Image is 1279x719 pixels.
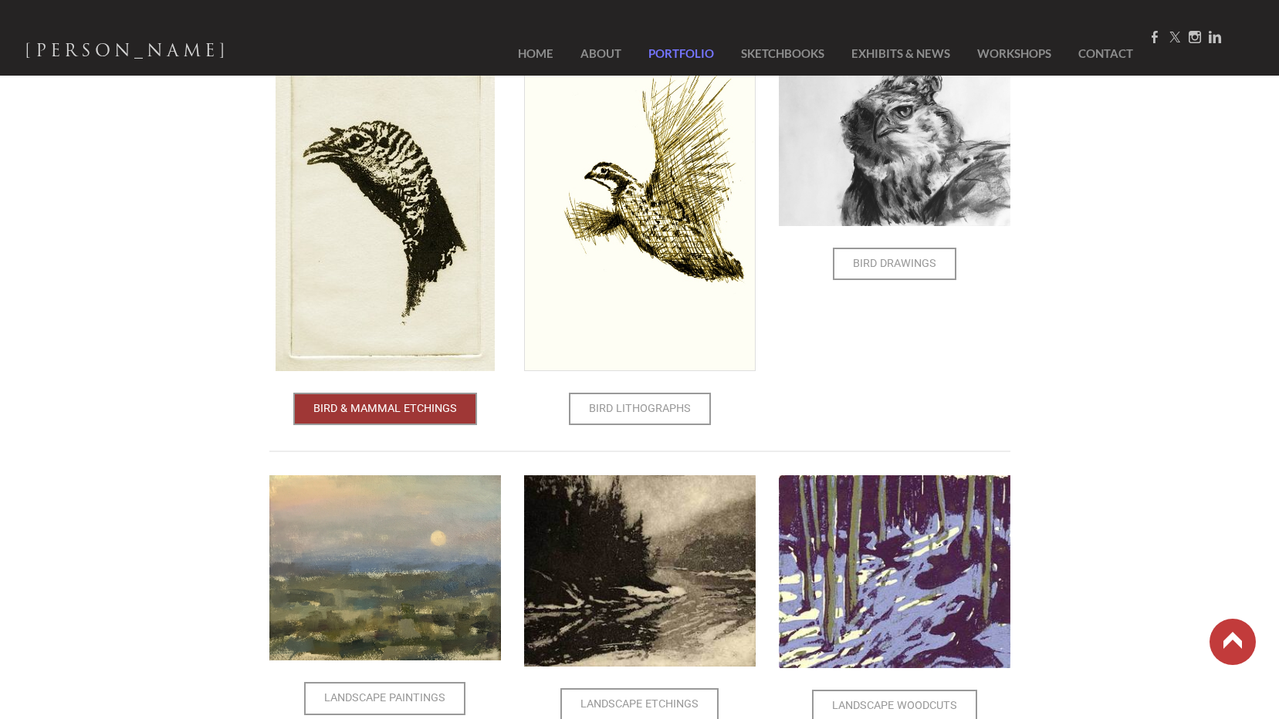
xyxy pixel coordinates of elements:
[1189,30,1201,45] a: Instagram
[269,475,501,660] img: Moon Painting
[834,249,955,278] span: Bird Drawings
[570,394,709,424] span: Bird Lithographs
[729,36,836,71] a: SketchBooks
[304,682,465,714] a: Landscape Paintings
[495,36,565,71] a: Home
[524,54,756,371] img: Qauil Bob White Quail Art
[524,475,756,666] img: Picture
[966,36,1063,71] a: Workshops
[1169,30,1181,45] a: Twitter
[779,475,1010,668] img: Picture
[1209,30,1221,45] a: Linkedin
[1067,36,1133,71] a: Contact
[833,248,956,280] a: Bird Drawings
[840,36,962,71] a: Exhibits & News
[293,393,477,425] a: Bird & Mammal Etchings
[276,54,495,371] img: Wild Turkey art etching
[25,37,229,64] span: [PERSON_NAME]
[779,54,1010,226] img: African Crowned Eagle charcoal drawing
[306,684,464,713] span: Landscape Paintings
[569,393,711,425] a: Bird Lithographs
[637,36,726,71] a: Portfolio
[562,690,717,719] span: Landscape Etchings
[569,36,633,71] a: About
[295,394,475,424] span: Bird & Mammal Etchings
[25,36,229,70] a: [PERSON_NAME]
[1149,30,1161,45] a: Facebook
